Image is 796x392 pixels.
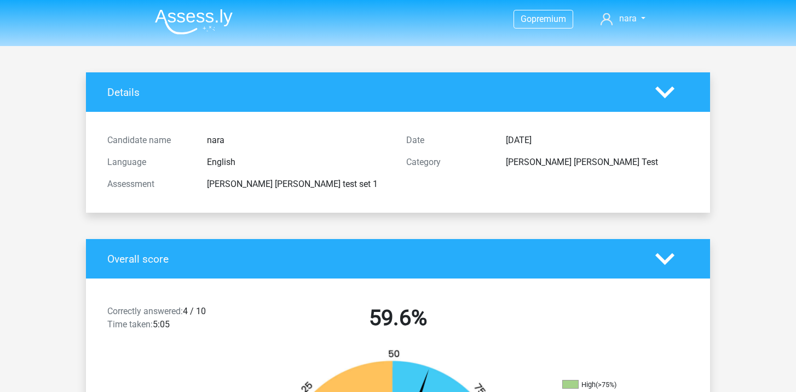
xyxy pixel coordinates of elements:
[199,178,398,191] div: [PERSON_NAME] [PERSON_NAME] test set 1
[107,319,153,329] span: Time taken:
[398,156,498,169] div: Category
[257,305,539,331] h2: 59.6%
[99,305,249,336] div: 4 / 10 5:05
[107,306,183,316] span: Correctly answered:
[199,156,398,169] div: English
[107,253,639,265] h4: Overall score
[514,12,573,26] a: Gopremium
[99,156,199,169] div: Language
[155,9,233,35] img: Assessly
[619,13,637,24] span: nara
[398,134,498,147] div: Date
[596,380,616,389] div: (>75%)
[107,86,639,99] h4: Details
[596,12,650,25] a: nara
[498,134,697,147] div: [DATE]
[562,380,672,390] li: High
[199,134,398,147] div: nara
[532,14,566,24] span: premium
[99,134,199,147] div: Candidate name
[498,156,697,169] div: [PERSON_NAME] [PERSON_NAME] Test
[99,178,199,191] div: Assessment
[521,14,532,24] span: Go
